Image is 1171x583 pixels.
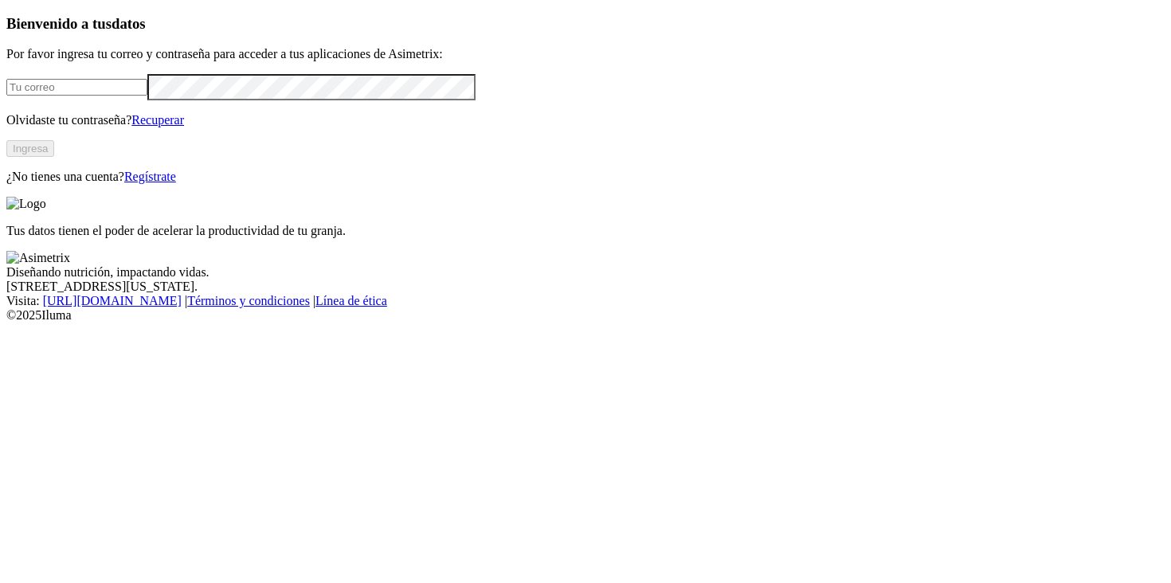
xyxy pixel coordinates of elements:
p: ¿No tienes una cuenta? [6,170,1165,184]
a: Regístrate [124,170,176,183]
img: Logo [6,197,46,211]
div: © 2025 Iluma [6,308,1165,323]
input: Tu correo [6,79,147,96]
p: Olvidaste tu contraseña? [6,113,1165,127]
div: [STREET_ADDRESS][US_STATE]. [6,280,1165,294]
div: Visita : | | [6,294,1165,308]
a: [URL][DOMAIN_NAME] [43,294,182,307]
div: Diseñando nutrición, impactando vidas. [6,265,1165,280]
a: Línea de ética [315,294,387,307]
span: datos [112,15,146,32]
a: Términos y condiciones [187,294,310,307]
img: Asimetrix [6,251,70,265]
a: Recuperar [131,113,184,127]
h3: Bienvenido a tus [6,15,1165,33]
p: Por favor ingresa tu correo y contraseña para acceder a tus aplicaciones de Asimetrix: [6,47,1165,61]
button: Ingresa [6,140,54,157]
p: Tus datos tienen el poder de acelerar la productividad de tu granja. [6,224,1165,238]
